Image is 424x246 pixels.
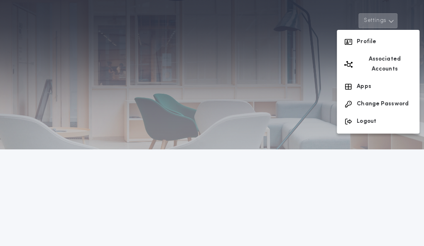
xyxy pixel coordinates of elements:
button: Apps [337,78,419,95]
button: Logout [337,113,419,130]
button: Change Password [337,95,419,113]
button: Settings [358,13,397,28]
button: Associated Accounts [337,51,419,78]
div: Settings [337,30,419,134]
button: Profile [337,33,419,51]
